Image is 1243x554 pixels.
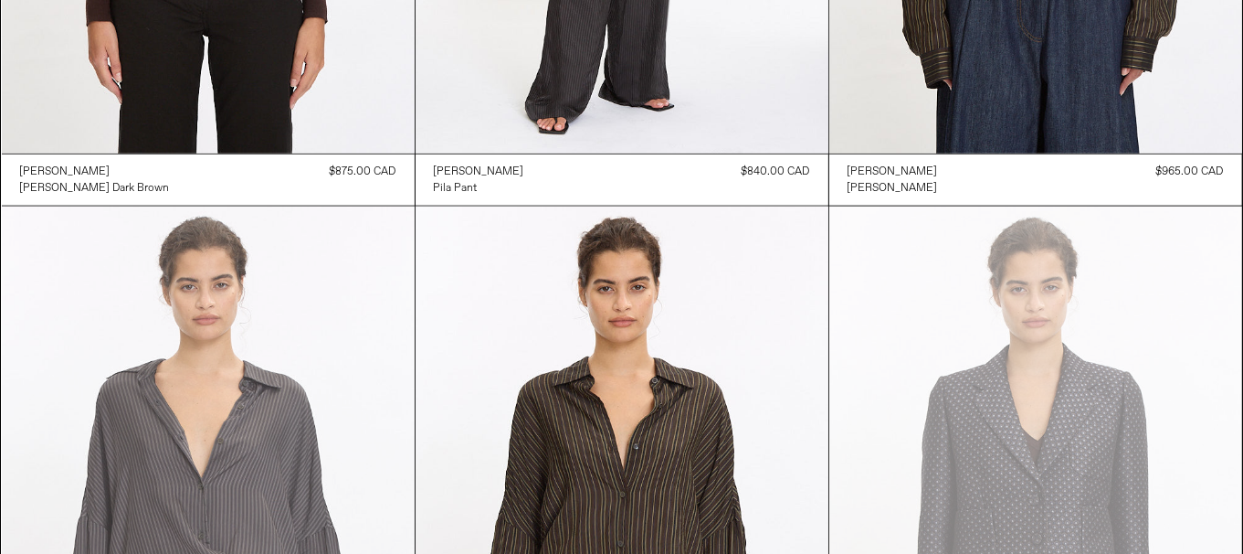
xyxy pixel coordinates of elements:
div: $965.00 CAD [1156,164,1224,180]
a: Pila Pant [434,180,524,197]
div: [PERSON_NAME] [848,181,938,197]
a: [PERSON_NAME] [20,164,170,180]
a: [PERSON_NAME] Dark Brown [20,180,170,197]
a: [PERSON_NAME] [848,164,938,180]
div: [PERSON_NAME] [20,165,111,180]
div: Pila Pant [434,181,478,197]
a: [PERSON_NAME] [848,180,938,197]
a: [PERSON_NAME] [434,164,524,180]
div: $875.00 CAD [330,164,396,180]
div: [PERSON_NAME] Dark Brown [20,181,170,197]
div: $840.00 CAD [742,164,810,180]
